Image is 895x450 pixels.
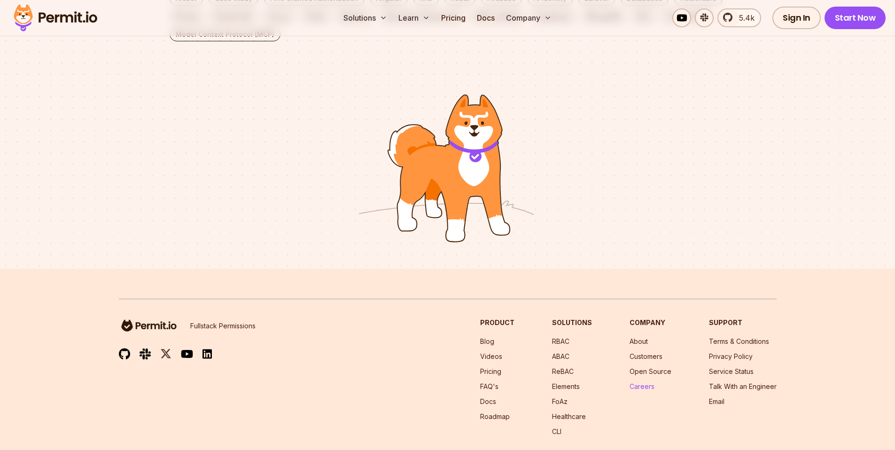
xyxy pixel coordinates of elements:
[552,337,569,345] a: RBAC
[552,367,574,375] a: ReBAC
[709,382,777,390] a: Talk With an Engineer
[630,318,671,327] h3: Company
[480,337,494,345] a: Blog
[340,8,391,27] button: Solutions
[552,318,592,327] h3: Solutions
[709,367,754,375] a: Service Status
[181,349,193,359] img: youtube
[630,352,662,360] a: Customers
[473,8,498,27] a: Docs
[552,397,568,405] a: FoAz
[630,337,648,345] a: About
[709,318,777,327] h3: Support
[480,382,498,390] a: FAQ's
[552,427,561,435] a: CLI
[480,367,501,375] a: Pricing
[733,12,755,23] span: 5.4k
[630,382,654,390] a: Careers
[480,397,496,405] a: Docs
[709,337,769,345] a: Terms & Conditions
[772,7,821,29] a: Sign In
[119,318,179,333] img: logo
[9,2,101,34] img: Permit logo
[709,352,753,360] a: Privacy Policy
[119,348,130,360] img: github
[480,318,514,327] h3: Product
[630,367,671,375] a: Open Source
[395,8,434,27] button: Learn
[437,8,469,27] a: Pricing
[480,412,510,420] a: Roadmap
[709,397,724,405] a: Email
[825,7,886,29] a: Start Now
[552,382,580,390] a: Elements
[140,348,151,360] img: slack
[502,8,555,27] button: Company
[480,352,502,360] a: Videos
[202,349,212,359] img: linkedin
[190,321,256,331] p: Fullstack Permissions
[717,8,761,27] a: 5.4k
[552,352,569,360] a: ABAC
[552,412,586,420] a: Healthcare
[160,348,171,360] img: twitter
